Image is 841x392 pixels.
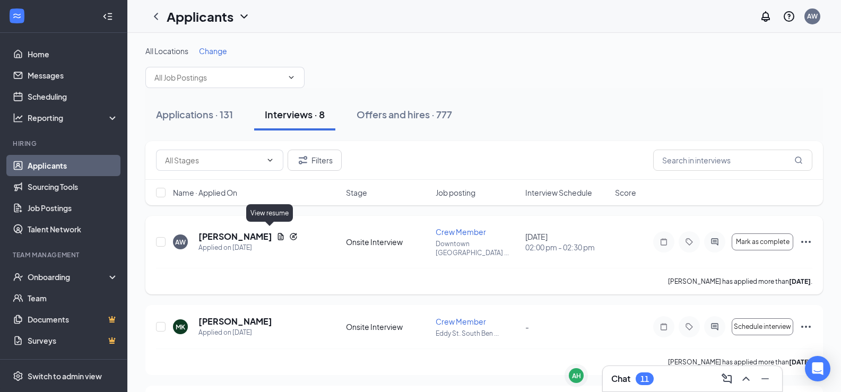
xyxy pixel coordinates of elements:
[657,238,670,246] svg: Note
[789,358,811,366] b: [DATE]
[28,176,118,197] a: Sourcing Tools
[789,277,811,285] b: [DATE]
[718,370,735,387] button: ComposeMessage
[12,11,22,21] svg: WorkstreamLogo
[102,11,113,22] svg: Collapse
[759,372,771,385] svg: Minimize
[198,242,298,253] div: Applied on [DATE]
[436,317,486,326] span: Crew Member
[794,156,803,164] svg: MagnifyingGlass
[289,232,298,241] svg: Reapply
[13,272,23,282] svg: UserCheck
[653,150,812,171] input: Search in interviews
[436,187,475,198] span: Job posting
[28,219,118,240] a: Talent Network
[246,204,293,222] div: View resume
[266,156,274,164] svg: ChevronDown
[805,356,830,381] div: Open Intercom Messenger
[757,370,774,387] button: Minimize
[173,187,237,198] span: Name · Applied On
[734,323,791,330] span: Schedule interview
[436,329,519,338] p: Eddy St. South Ben ...
[615,187,636,198] span: Score
[13,112,23,123] svg: Analysis
[154,72,283,83] input: All Job Postings
[525,231,609,252] div: [DATE]
[287,73,296,82] svg: ChevronDown
[800,320,812,333] svg: Ellipses
[572,371,581,380] div: AH
[732,233,793,250] button: Mark as complete
[28,65,118,86] a: Messages
[13,139,116,148] div: Hiring
[175,238,186,247] div: AW
[13,250,116,259] div: Team Management
[297,154,309,167] svg: Filter
[611,373,630,385] h3: Chat
[198,316,272,327] h5: [PERSON_NAME]
[156,108,233,121] div: Applications · 131
[525,242,609,252] span: 02:00 pm - 02:30 pm
[28,43,118,65] a: Home
[150,10,162,23] svg: ChevronLeft
[738,370,755,387] button: ChevronUp
[736,238,790,246] span: Mark as complete
[436,227,486,237] span: Crew Member
[525,322,529,332] span: -
[740,372,752,385] svg: ChevronUp
[28,309,118,330] a: DocumentsCrown
[167,7,233,25] h1: Applicants
[145,46,188,56] span: All Locations
[732,318,793,335] button: Schedule interview
[276,232,285,241] svg: Document
[357,108,452,121] div: Offers and hires · 777
[668,358,812,367] p: [PERSON_NAME] has applied more than .
[721,372,733,385] svg: ComposeMessage
[807,12,818,21] div: AW
[525,187,592,198] span: Interview Schedule
[198,327,272,338] div: Applied on [DATE]
[436,239,519,257] p: Downtown [GEOGRAPHIC_DATA] ...
[783,10,795,23] svg: QuestionInfo
[759,10,772,23] svg: Notifications
[708,238,721,246] svg: ActiveChat
[28,288,118,309] a: Team
[28,155,118,176] a: Applicants
[28,272,109,282] div: Onboarding
[28,112,119,123] div: Reporting
[199,46,227,56] span: Change
[28,86,118,107] a: Scheduling
[238,10,250,23] svg: ChevronDown
[640,374,649,384] div: 11
[288,150,342,171] button: Filter Filters
[657,323,670,331] svg: Note
[346,237,429,247] div: Onsite Interview
[28,197,118,219] a: Job Postings
[165,154,262,166] input: All Stages
[683,238,696,246] svg: Tag
[28,371,102,381] div: Switch to admin view
[198,231,272,242] h5: [PERSON_NAME]
[265,108,325,121] div: Interviews · 8
[13,371,23,381] svg: Settings
[668,277,812,286] p: [PERSON_NAME] has applied more than .
[346,187,367,198] span: Stage
[708,323,721,331] svg: ActiveChat
[28,330,118,351] a: SurveysCrown
[346,321,429,332] div: Onsite Interview
[683,323,696,331] svg: Tag
[800,236,812,248] svg: Ellipses
[176,323,185,332] div: MK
